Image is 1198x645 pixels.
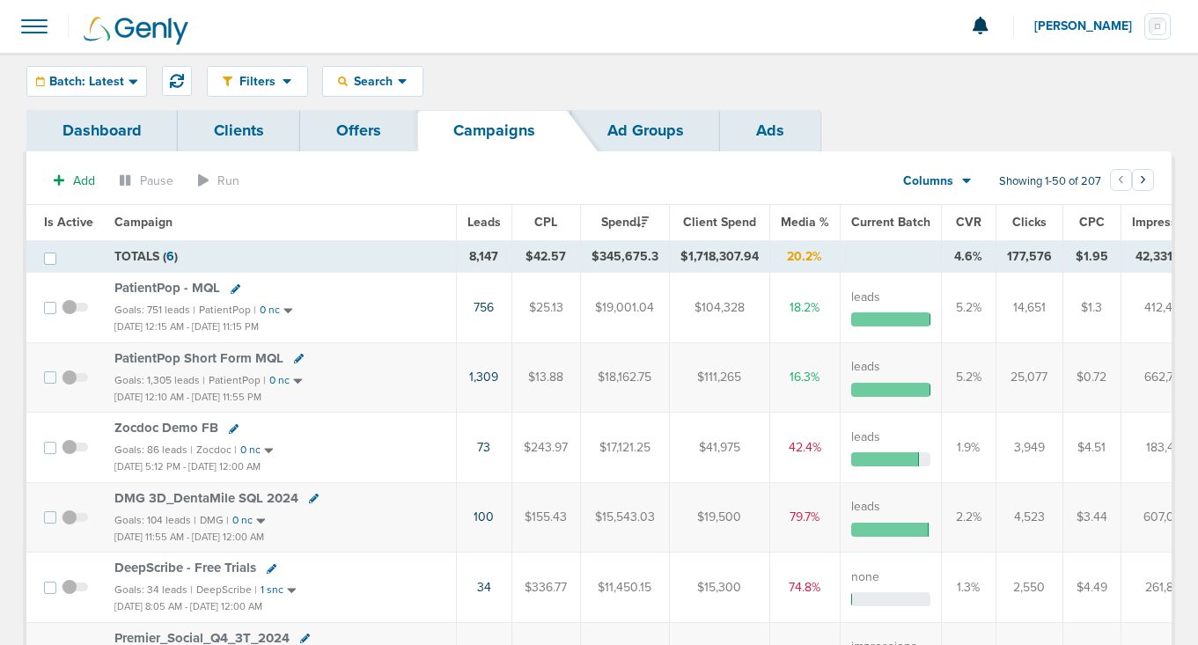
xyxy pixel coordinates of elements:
span: Leads [467,215,501,230]
td: $13.88 [511,342,580,412]
small: 0 nc [240,443,261,457]
td: $15,300 [669,553,769,622]
a: 1,309 [469,370,498,385]
small: Goals: 34 leads | [114,583,193,597]
td: $3.44 [1062,482,1121,552]
span: Add [73,173,95,188]
label: none [851,568,879,586]
td: $336.77 [511,553,580,622]
span: PatientPop Short Form MQL [114,350,283,366]
td: $243.97 [511,413,580,482]
td: $4.49 [1062,553,1121,622]
td: $4.51 [1062,413,1121,482]
small: Goals: 1,305 leads | [114,374,205,387]
td: $1.3 [1062,273,1121,342]
small: 0 nc [260,304,280,317]
span: CPC [1079,215,1105,230]
td: 20.2% [769,240,840,273]
small: PatientPop | [199,304,256,316]
td: 4.6% [941,240,996,273]
small: PatientPop | [209,374,266,386]
span: DeepScribe - Free Trials [114,560,256,575]
small: DMG | [200,514,229,526]
span: Showing 1-50 of 207 [999,174,1101,189]
td: 5.2% [941,342,996,412]
td: $17,121.25 [580,413,669,482]
td: 177,576 [996,240,1062,273]
a: 34 [477,580,491,595]
td: 1.9% [941,413,996,482]
span: Current Batch [851,215,930,230]
td: $11,450.15 [580,553,669,622]
a: 756 [474,300,494,315]
small: 0 nc [232,514,253,527]
small: [DATE] 8:05 AM - [DATE] 12:00 AM [114,601,262,612]
td: $1.95 [1062,240,1121,273]
span: Is Active [44,215,93,230]
td: 4,523 [996,482,1062,552]
a: Ad Groups [571,110,720,151]
td: $1,718,307.94 [669,240,769,273]
span: Columns [903,172,953,190]
td: $345,675.3 [580,240,669,273]
a: Dashboard [26,110,178,151]
td: 25,077 [996,342,1062,412]
td: 3,949 [996,413,1062,482]
small: Goals: 104 leads | [114,514,196,527]
a: Ads [720,110,820,151]
td: TOTALS ( ) [104,240,456,273]
span: [PERSON_NAME] [1034,20,1144,33]
small: 0 nc [269,374,290,387]
td: 18.2% [769,273,840,342]
small: [DATE] 12:15 AM - [DATE] 11:15 PM [114,321,259,333]
small: 1 snc [261,583,283,597]
td: $41,975 [669,413,769,482]
span: Search [348,74,398,89]
td: 2,550 [996,553,1062,622]
td: $25.13 [511,273,580,342]
span: DMG 3D_ DentaMile SQL 2024 [114,490,298,506]
label: leads [851,429,880,446]
a: 100 [474,509,494,524]
span: Campaign [114,215,173,230]
td: $155.43 [511,482,580,552]
td: $18,162.75 [580,342,669,412]
label: leads [851,358,880,376]
span: Media % [781,215,829,230]
small: DeepScribe | [196,583,257,596]
label: leads [851,498,880,516]
td: $42.57 [511,240,580,273]
span: Zocdoc Demo FB [114,420,218,436]
span: Filters [232,74,283,89]
td: 2.2% [941,482,996,552]
span: PatientPop - MQL [114,280,220,296]
td: 79.7% [769,482,840,552]
span: Batch: Latest [49,76,124,88]
td: $0.72 [1062,342,1121,412]
a: Offers [300,110,417,151]
span: 6 [166,249,174,264]
small: Goals: 86 leads | [114,443,193,457]
td: 8,147 [456,240,511,273]
span: CPL [534,215,557,230]
td: $104,328 [669,273,769,342]
td: 74.8% [769,553,840,622]
button: Go to next page [1132,169,1154,191]
a: Campaigns [417,110,571,151]
td: $15,543.03 [580,482,669,552]
td: $19,001.04 [580,273,669,342]
small: [DATE] 5:12 PM - [DATE] 12:00 AM [114,461,261,473]
small: Zocdoc | [196,443,237,456]
td: $19,500 [669,482,769,552]
small: [DATE] 12:10 AM - [DATE] 11:55 PM [114,392,261,403]
td: $111,265 [669,342,769,412]
td: 16.3% [769,342,840,412]
label: leads [851,289,880,306]
span: Clicks [1012,215,1047,230]
small: Goals: 751 leads | [114,304,195,317]
span: CVR [956,215,981,230]
td: 5.2% [941,273,996,342]
td: 42.4% [769,413,840,482]
ul: Pagination [1110,172,1154,193]
span: Client Spend [683,215,756,230]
